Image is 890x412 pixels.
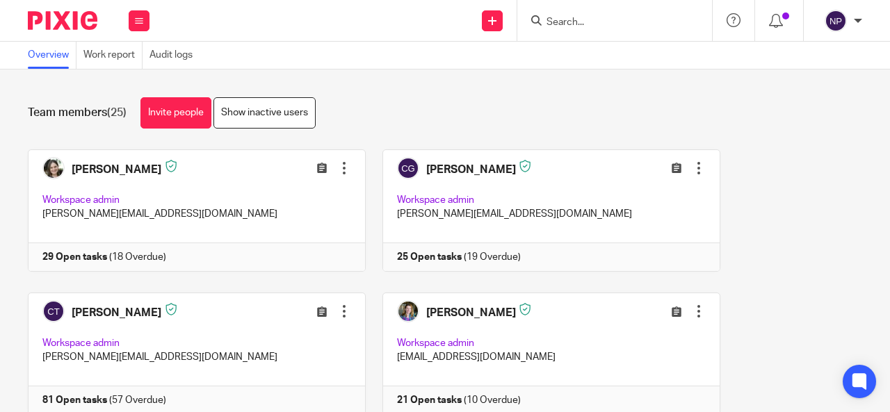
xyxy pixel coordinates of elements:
span: (25) [107,107,127,118]
a: Work report [83,42,143,69]
a: Overview [28,42,76,69]
img: svg%3E [825,10,847,32]
h1: Team members [28,106,127,120]
img: Pixie [28,11,97,30]
a: Invite people [140,97,211,129]
a: Audit logs [149,42,200,69]
a: Show inactive users [213,97,316,129]
input: Search [545,17,670,29]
